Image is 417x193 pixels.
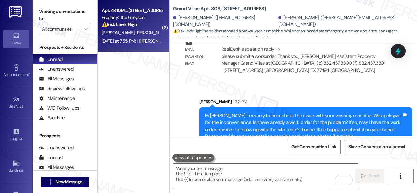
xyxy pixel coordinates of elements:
[348,144,406,150] span: Share Conversation via email
[173,14,277,28] div: [PERSON_NAME]. ([EMAIL_ADDRESS][DOMAIN_NAME])
[173,164,358,188] textarea: To enrich screen reader interactions, please activate Accessibility in Grammarly extension settings
[39,85,85,92] div: Review follow-ups
[136,30,169,35] span: [PERSON_NAME]
[102,14,162,21] div: Property: The Greyson
[102,21,137,27] strong: ⚠️ Risk Level: High
[39,105,79,112] div: WO Follow-ups
[48,179,53,185] i: 
[232,98,247,105] div: 12:21 PM
[55,178,82,185] span: New Message
[84,26,87,32] i: 
[41,177,89,187] button: New Message
[3,30,29,48] a: Inbox
[39,115,65,121] div: Escalate
[173,28,417,42] span: : The resident reported a broken washing machine. While not an immediate emergency, a broken appl...
[9,6,23,18] img: ResiDesk Logo
[291,144,336,150] span: Get Conversation Link
[39,56,63,63] div: Unread
[205,112,402,175] div: Hi [PERSON_NAME]! I'm sorry to hear about the issue with your washing machine. We apologize for t...
[39,66,74,73] div: Unanswered
[185,46,210,67] div: Email escalation reply
[39,145,74,151] div: Unanswered
[199,98,412,107] div: [PERSON_NAME]
[173,6,266,12] b: Grand Villas: Apt. 808, [STREET_ADDRESS]
[3,158,29,175] a: Buildings
[102,30,136,35] span: [PERSON_NAME]
[23,103,24,108] span: •
[39,76,74,82] div: All Messages
[39,95,75,102] div: Maintenance
[173,28,201,34] strong: ⚠️ Risk Level: High
[3,94,29,112] a: Site Visit •
[355,169,384,183] button: Send
[221,46,385,73] div: ResiDesk escalation reply -> please submit a workorder. Thank you, [PERSON_NAME] Assistant Proper...
[3,126,29,144] a: Insights •
[39,7,91,24] label: Viewing conversations for
[39,154,63,161] div: Unread
[33,132,97,139] div: Prospects
[29,71,30,76] span: •
[42,24,80,34] input: All communities
[39,164,74,171] div: All Messages
[102,7,162,14] div: Apt. 4410ML, [STREET_ADDRESS]
[398,173,403,179] i: 
[368,172,379,179] span: Send
[344,140,410,154] button: Share Conversation via email
[22,135,23,140] span: •
[33,44,97,51] div: Prospects + Residents
[278,14,412,28] div: [PERSON_NAME]. ([PERSON_NAME][EMAIL_ADDRESS][DOMAIN_NAME])
[361,173,366,179] i: 
[287,140,340,154] button: Get Conversation Link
